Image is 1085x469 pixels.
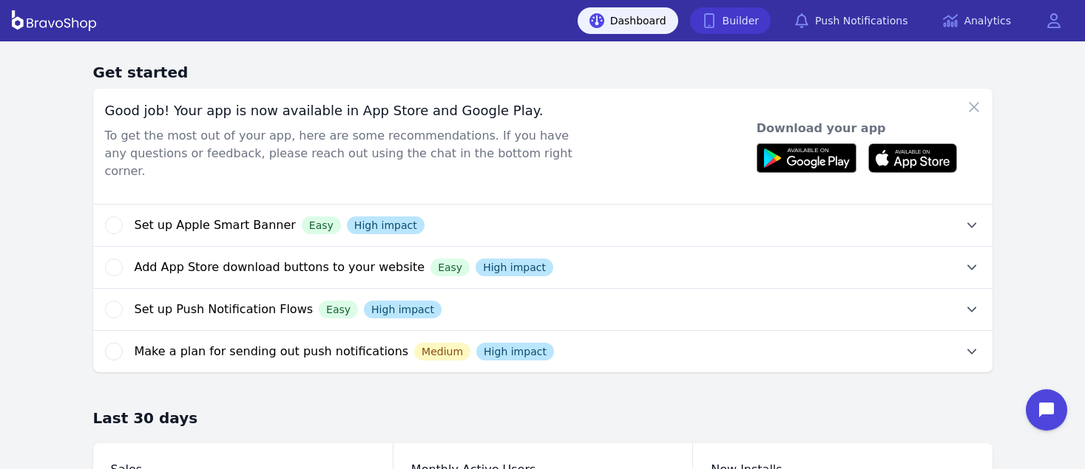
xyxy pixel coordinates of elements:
button: Set up Push Notification FlowsEasyHigh impact [135,289,993,330]
div: Easy [302,216,341,234]
a: Analytics [931,7,1023,34]
div: High impact [347,216,425,234]
a: Dashboard [578,7,678,34]
div: Medium [414,343,470,360]
h3: Last 30 days [93,408,993,428]
button: Make a plan for sending out push notificationsMediumHigh impact [135,331,993,372]
span: Add App Store download buttons to your website [135,259,425,276]
span: Set up Apple Smart Banner [135,216,296,234]
button: Set up Apple Smart BannerEasyHigh impact [135,205,993,246]
div: High impact [476,259,553,276]
img: BravoShop [12,10,96,31]
h3: Get started [93,62,993,83]
div: High impact [364,301,442,318]
div: To get the most out of your app, here are some recommendations. If you have any questions or feed... [105,127,595,180]
span: Make a plan for sending out push notifications [135,343,409,360]
button: Add App Store download buttons to your websiteEasyHigh impact [135,247,993,288]
span: Set up Push Notification Flows [135,301,314,318]
a: Push Notifications [783,7,919,34]
div: Easy [319,301,358,318]
div: Download your app [757,120,981,137]
img: Available on App Store [868,143,957,173]
div: Easy [430,259,470,276]
a: Builder [690,7,771,34]
div: Good job! Your app is now available in App Store and Google Play. [105,100,595,121]
div: High impact [476,343,554,360]
img: Available on Google Play [757,143,856,173]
